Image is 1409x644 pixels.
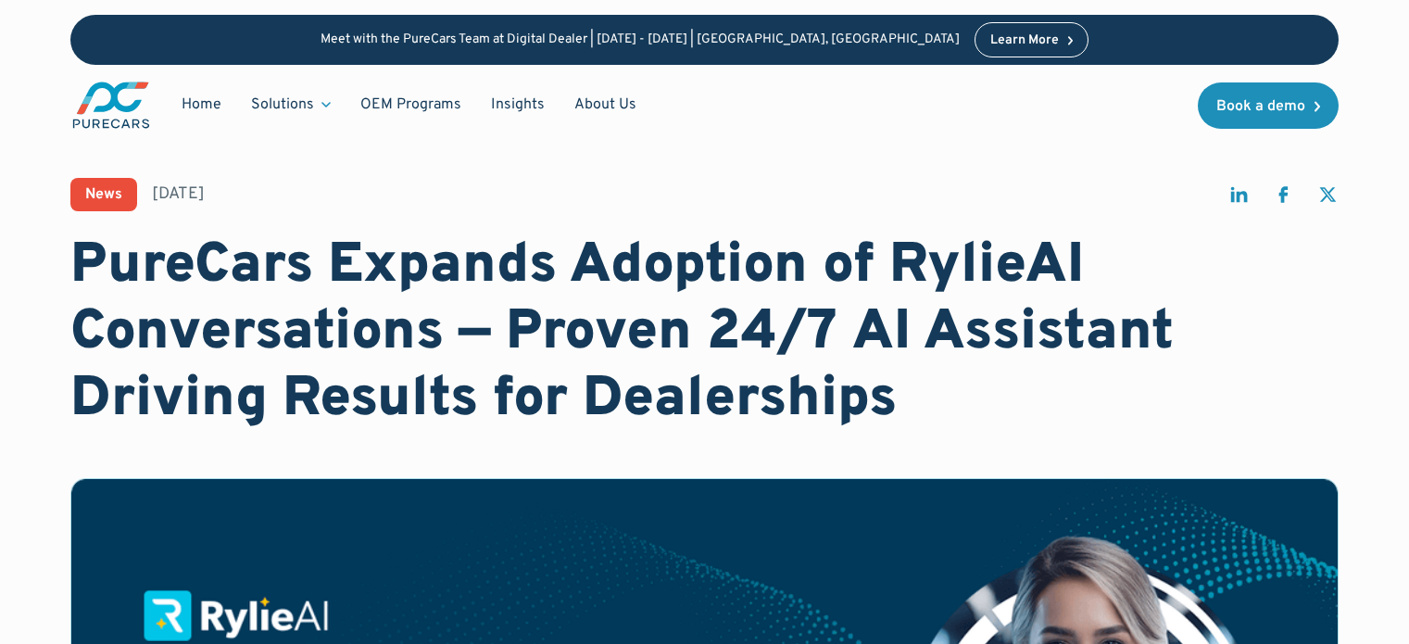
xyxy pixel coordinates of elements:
[990,34,1059,47] div: Learn More
[346,87,476,122] a: OEM Programs
[152,183,205,206] div: [DATE]
[476,87,560,122] a: Insights
[167,87,236,122] a: Home
[1227,183,1250,214] a: share on linkedin
[1316,183,1339,214] a: share on twitter
[560,87,651,122] a: About Us
[1272,183,1294,214] a: share on facebook
[236,87,346,122] div: Solutions
[1216,99,1305,114] div: Book a demo
[85,187,122,202] div: News
[1198,82,1339,129] a: Book a demo
[70,80,152,131] a: main
[251,95,314,115] div: Solutions
[975,22,1089,57] a: Learn More
[70,234,1339,434] h1: PureCars Expands Adoption of RylieAI Conversations — Proven 24/7 AI Assistant Driving Results for...
[70,80,152,131] img: purecars logo
[321,32,960,48] p: Meet with the PureCars Team at Digital Dealer | [DATE] - [DATE] | [GEOGRAPHIC_DATA], [GEOGRAPHIC_...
